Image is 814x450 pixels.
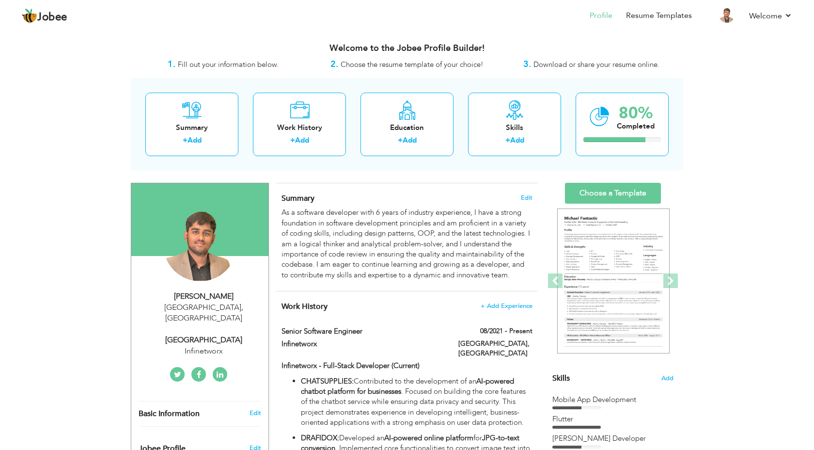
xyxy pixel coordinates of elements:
div: Completed [617,121,655,131]
span: Basic Information [139,410,200,418]
label: [GEOGRAPHIC_DATA], [GEOGRAPHIC_DATA] [458,339,532,358]
strong: AI-powered chatbot platform for businesses [301,376,514,396]
label: + [290,135,295,145]
a: Resume Templates [626,10,692,21]
strong: DRAFIDOX: [301,433,339,443]
div: [GEOGRAPHIC_DATA] [GEOGRAPHIC_DATA] [139,302,268,324]
span: Edit [521,194,532,201]
strong: 1. [168,58,175,70]
a: Edit [250,409,261,418]
span: Download or share your resume online. [533,60,659,69]
span: Skills [552,373,570,384]
strong: 2. [330,58,338,70]
label: Infinetworx [282,339,444,349]
div: [GEOGRAPHIC_DATA] [139,335,268,346]
div: 80% [617,105,655,121]
h4: Adding a summary is a quick and easy way to highlight your experience and interests. [282,193,532,203]
strong: 3. [523,58,531,70]
div: Summary [153,123,231,133]
div: Work History [261,123,338,133]
div: [PERSON_NAME] [139,291,268,302]
a: Add [510,135,524,145]
img: Arham Sarwar [163,208,237,281]
strong: Infinetworx - Full-Stack Developer (Current) [282,361,420,370]
a: Choose a Template [565,183,661,204]
label: + [183,135,188,145]
div: As a software developer with 6 years of industry experience, I have a strong foundation in softwa... [282,208,532,280]
span: Summary [282,193,314,204]
span: , [241,302,243,313]
a: Add [295,135,309,145]
strong: CHATSUPPLIES: [301,376,354,386]
label: + [505,135,510,145]
span: Fill out your information below. [178,60,279,69]
label: Senior Software Engineer [282,326,444,337]
div: Flutter [552,414,673,424]
div: Education [368,123,446,133]
a: Profile [590,10,612,21]
label: 08/2021 - Present [480,326,532,336]
div: Skills [476,123,553,133]
span: Choose the resume template of your choice! [341,60,484,69]
a: Add [403,135,417,145]
div: MERN Stack Developer [552,434,673,444]
h3: Welcome to the Jobee Profile Builder! [131,44,683,53]
a: Jobee [22,8,67,24]
span: Jobee [37,12,67,23]
label: + [398,135,403,145]
strong: AI-powered online platform [384,433,473,443]
span: Add [661,374,673,383]
img: Profile Img [719,7,735,23]
div: Mobile App Development [552,395,673,405]
h4: This helps to show the companies you have worked for. [282,302,532,311]
div: Infinetworx [139,346,268,357]
a: Welcome [749,10,792,22]
a: Add [188,135,202,145]
span: + Add Experience [481,303,532,309]
p: Contributed to the development of an . Focused on building the core features of the chatbot servi... [301,376,532,428]
span: Work History [282,301,328,312]
img: jobee.io [22,8,37,24]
